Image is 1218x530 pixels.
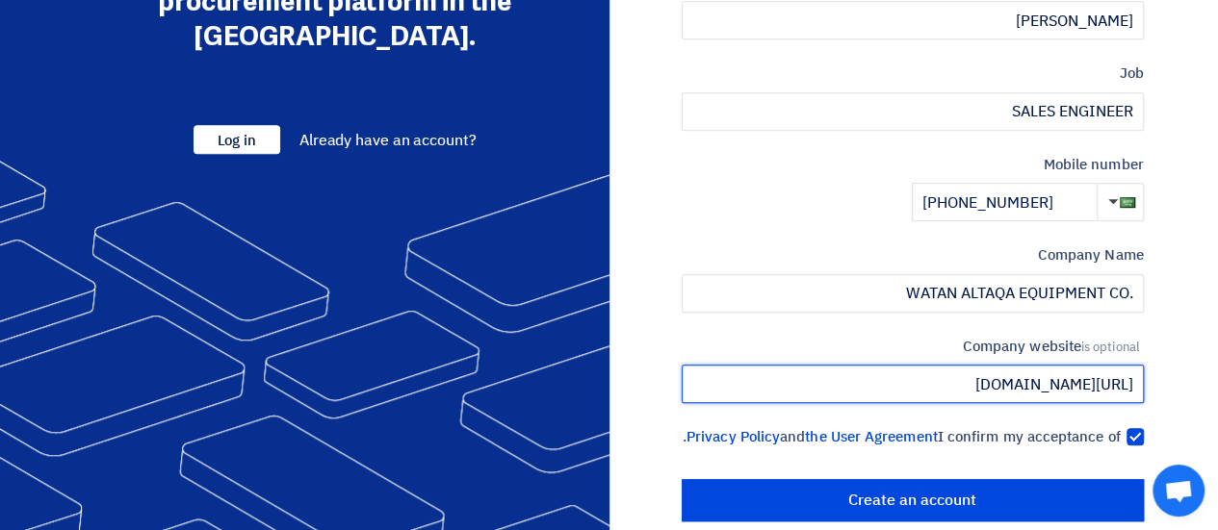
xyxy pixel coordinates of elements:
[1081,338,1140,356] font: is optional
[682,365,1144,403] input: yourcompany.com
[299,129,477,152] font: Already have an account?
[682,274,1144,313] input: Enter company name...
[805,426,937,447] a: the User Agreement
[682,92,1144,131] input: Enter the job...
[1153,465,1205,517] div: Open chat
[218,130,256,151] font: Log in
[194,129,280,152] a: Log in
[687,426,780,447] a: Privacy Policy
[1119,63,1143,84] font: Job
[963,336,1081,357] font: Company website
[1044,154,1144,175] font: Mobile number
[1038,244,1144,265] font: Company Name
[912,183,1097,221] input: Enter mobile number...
[780,426,805,447] font: and
[682,1,1144,39] input: Enter last name...
[682,479,1144,521] input: Create an account
[938,426,1121,447] font: I confirm my acceptance of
[683,426,687,447] font: .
